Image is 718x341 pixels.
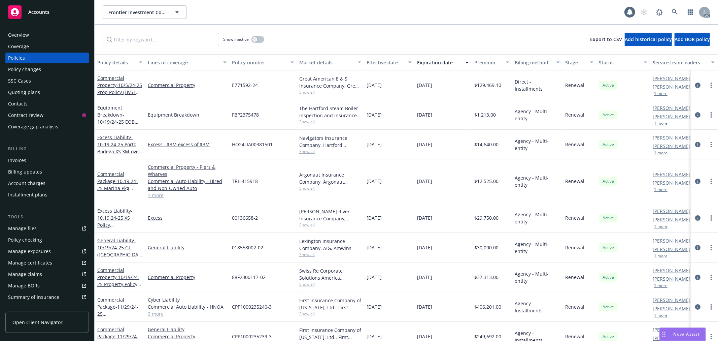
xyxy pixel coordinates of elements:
[474,333,501,340] span: $249,692.00
[97,82,142,117] span: - 10/5/24-25 Prop Policy (HVS1 Harbor View Subdivision) Reporting Base
[653,75,690,82] a: [PERSON_NAME]
[417,111,432,118] span: [DATE]
[653,216,690,223] a: [PERSON_NAME]
[653,275,690,282] a: [PERSON_NAME]
[654,92,668,96] button: 1 more
[414,54,472,70] button: Expiration date
[148,310,227,317] a: 3 more
[299,297,361,311] div: First Insurance Company of [US_STATE], Ltd., First Insurance Company of [US_STATE], Alliant Insur...
[602,112,615,118] span: Active
[299,75,361,89] div: Great American E & S Insurance Company, Great American Insurance Group, CRC Group
[653,83,690,90] a: [PERSON_NAME]
[474,178,499,185] span: $12,525.00
[5,214,89,220] div: Tools
[707,214,715,222] a: more
[148,178,227,192] a: Commercial Auto Liability - Hired and Non-Owned Auto
[653,104,690,112] a: [PERSON_NAME]
[602,245,615,251] span: Active
[8,110,43,121] div: Contract review
[5,3,89,22] a: Accounts
[602,178,615,184] span: Active
[148,303,227,310] a: Commercial Auto Liability - HNOA
[654,224,668,228] button: 1 more
[694,111,702,119] a: circleInformation
[417,214,432,221] span: [DATE]
[5,178,89,189] a: Account charges
[653,305,690,312] a: [PERSON_NAME]
[654,284,668,288] button: 1 more
[97,237,141,265] a: General Liability
[8,235,42,245] div: Policy checking
[299,185,361,191] span: Show all
[8,223,37,234] div: Manage files
[674,331,700,337] span: Nova Assist
[8,178,45,189] div: Account charges
[653,208,690,215] a: [PERSON_NAME]
[97,59,135,66] div: Policy details
[8,30,29,40] div: Overview
[515,174,560,188] span: Agency - Multi-entity
[145,54,229,70] button: Lines of coverage
[232,303,272,310] span: CPP1000235240-3
[148,192,227,199] a: 1 more
[707,303,715,311] a: more
[660,328,668,341] div: Drag to move
[232,244,263,251] span: 018558002-02
[602,334,615,340] span: Active
[8,64,41,75] div: Policy changes
[602,274,615,280] span: Active
[97,75,142,117] a: Commercial Property
[474,244,499,251] span: $30,000.00
[515,78,560,92] span: Direct - Installments
[565,303,584,310] span: Renewal
[474,111,496,118] span: $1,213.00
[8,166,42,177] div: Billing updates
[97,297,140,331] a: Commercial Package
[565,214,584,221] span: Renewal
[232,214,258,221] span: 00136658-2
[299,252,361,257] span: Show all
[108,9,167,16] span: Frontier Investment Corporation
[515,241,560,255] span: Agency - Multi-entity
[707,81,715,89] a: more
[684,5,697,19] a: Switch app
[297,54,364,70] button: Market details
[8,87,40,98] div: Quoting plans
[299,134,361,149] div: Navigators Insurance Company, Hartford Insurance Group, Amwins
[5,246,89,257] a: Manage exposures
[654,254,668,258] button: 1 more
[5,121,89,132] a: Coverage gap analysis
[223,36,249,42] span: Show inactive
[5,269,89,280] a: Manage claims
[675,36,710,42] span: Add BOR policy
[653,113,690,120] a: [PERSON_NAME]
[417,274,432,281] span: [DATE]
[367,244,382,251] span: [DATE]
[565,82,584,89] span: Renewal
[515,137,560,152] span: Agency - Multi-entity
[95,54,145,70] button: Policy details
[97,104,141,146] a: Equipment Breakdown
[5,110,89,121] a: Contract review
[148,296,227,303] a: Cyber Liability
[367,82,382,89] span: [DATE]
[299,59,354,66] div: Market details
[299,119,361,125] span: Show all
[565,274,584,281] span: Renewal
[653,267,690,274] a: [PERSON_NAME]
[299,281,361,287] span: Show all
[8,53,25,63] div: Policies
[675,33,710,46] button: Add BOR policy
[707,111,715,119] a: more
[5,146,89,152] div: Billing
[590,36,622,42] span: Export to CSV
[299,208,361,222] div: [PERSON_NAME] River Insurance Company, [PERSON_NAME] River Group, Amwins
[474,274,499,281] span: $37,313.00
[5,166,89,177] a: Billing updates
[367,59,404,66] div: Effective date
[12,319,63,326] span: Open Client Navigator
[5,280,89,291] a: Manage BORs
[299,171,361,185] div: Argonaut Insurance Company, Argonaut Insurance Company (Argo), RT Specialty Insurance Services, L...
[417,303,432,310] span: [DATE]
[474,303,501,310] span: $406,201.00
